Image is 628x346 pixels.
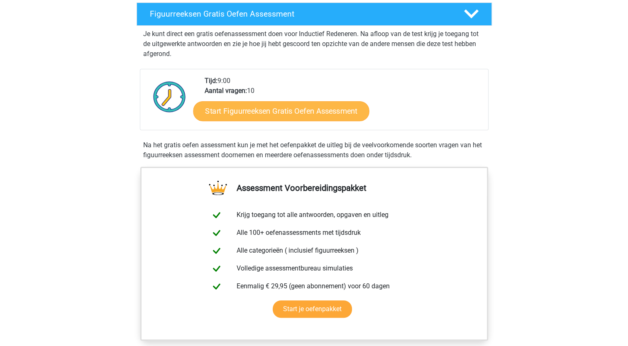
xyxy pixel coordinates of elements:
p: Je kunt direct een gratis oefenassessment doen voor Inductief Redeneren. Na afloop van de test kr... [143,29,485,59]
a: Figuurreeksen Gratis Oefen Assessment [133,2,495,26]
a: Start je oefenpakket [273,300,352,318]
b: Tijd: [205,77,217,85]
h4: Figuurreeksen Gratis Oefen Assessment [150,9,450,19]
img: Klok [149,76,191,117]
div: 9:00 10 [198,76,488,130]
a: Start Figuurreeksen Gratis Oefen Assessment [193,101,369,121]
div: Na het gratis oefen assessment kun je met het oefenpakket de uitleg bij de veelvoorkomende soorte... [140,140,489,160]
b: Aantal vragen: [205,87,247,95]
